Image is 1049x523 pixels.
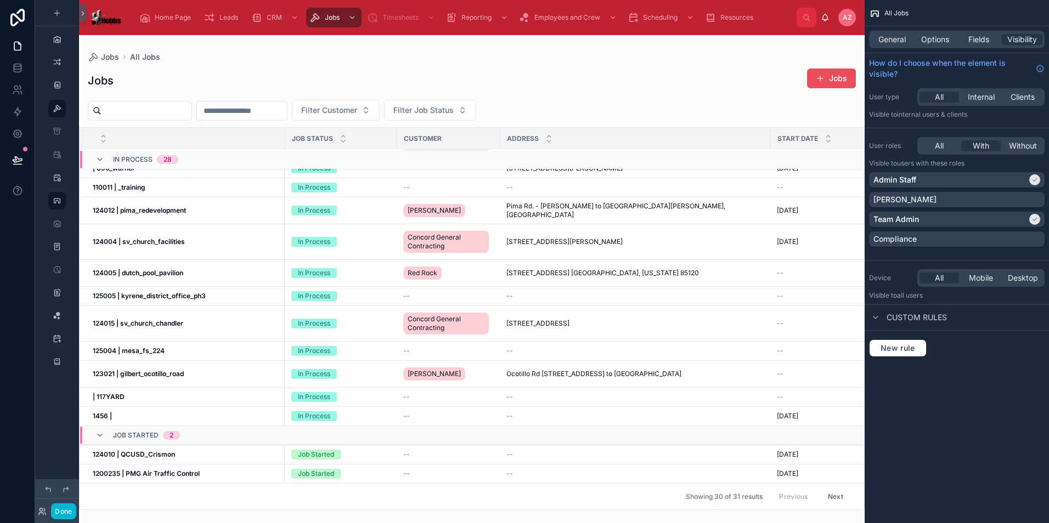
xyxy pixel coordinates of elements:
[292,134,333,143] span: Job Status
[686,492,763,501] span: Showing 30 of 31 results
[93,346,165,355] strong: 125004 | mesa_fs_224
[935,272,944,283] span: All
[1009,140,1037,151] span: Without
[873,174,916,185] p: Admin Staff
[534,13,600,22] span: Employees and Crew
[873,194,937,205] p: [PERSON_NAME]
[897,110,967,118] span: Internal users & clients
[93,450,175,458] strong: 124010 | QCUSD_Crismon
[325,13,340,22] span: Jobs
[136,8,199,27] a: Home Page
[93,269,183,277] strong: 124005 | dutch_pool_pavilion
[93,237,185,246] strong: 124004 | sv_church_facilities
[1007,34,1037,45] span: Visibility
[93,469,200,477] strong: 1200235 | PMG Air Traffic Control
[93,346,278,355] a: 125004 | mesa_fs_224
[93,369,184,378] strong: 123021 | gilbert_ocotillo_road
[869,274,913,282] label: Device
[869,159,1045,168] p: Visible to
[113,155,153,164] span: In Process
[93,412,278,420] a: 1456 |
[887,312,947,323] span: Custom rules
[897,159,965,167] span: Users with these roles
[820,488,851,505] button: Next
[163,155,172,164] div: 28
[968,92,995,103] span: Internal
[267,13,282,22] span: CRM
[884,9,909,18] span: All Jobs
[516,8,622,27] a: Employees and Crew
[507,134,539,143] span: Address
[869,141,913,150] label: User roles
[170,431,173,440] div: 2
[248,8,304,27] a: CRM
[201,8,246,27] a: Leads
[88,9,122,26] img: App logo
[93,237,278,246] a: 124004 | sv_church_facilities
[93,450,278,459] a: 124010 | QCUSD_Crismon
[968,34,989,45] span: Fields
[461,13,492,22] span: Reporting
[720,13,753,22] span: Resources
[869,93,913,101] label: User type
[869,339,927,357] button: New rule
[643,13,678,22] span: Scheduling
[93,393,125,401] strong: | 117YARD
[969,272,993,283] span: Mobile
[93,369,278,378] a: 123021 | gilbert_ocotillo_road
[93,292,278,300] a: 125005 | kyrene_district_office_ph3
[93,206,186,214] strong: 124012 | pima_redevelopment
[93,269,278,277] a: 124005 | dutch_pool_pavilion
[306,8,362,27] a: Jobs
[443,8,514,27] a: Reporting
[873,214,919,225] p: Team Admin
[897,291,923,299] span: all users
[113,431,159,440] span: Job Started
[93,183,278,192] a: 110011 | _training
[93,412,112,420] strong: 1456 |
[935,92,944,103] span: All
[51,503,76,519] button: Done
[93,183,145,191] strong: 110011 | _training
[93,292,206,300] strong: 125005 | kyrene_district_office_ph3
[869,58,1031,79] span: How do I choose when the element is visible?
[382,13,419,22] span: Timesheets
[873,234,917,245] p: Compliance
[843,13,852,22] span: AZ
[219,13,238,22] span: Leads
[93,319,278,328] a: 124015 | sv_church_chandler
[869,58,1045,79] a: How do I choose when the element is visible?
[878,34,906,45] span: General
[876,343,920,353] span: New rule
[869,110,1045,119] p: Visible to
[131,5,797,30] div: scrollable content
[93,469,278,478] a: 1200235 | PMG Air Traffic Control
[624,8,700,27] a: Scheduling
[1011,92,1035,103] span: Clients
[921,34,949,45] span: Options
[93,319,183,327] strong: 124015 | sv_church_chandler
[364,8,441,27] a: Timesheets
[93,393,278,401] a: | 117YARD
[935,140,944,151] span: All
[973,140,989,151] span: With
[1008,272,1038,283] span: Desktop
[869,291,1045,300] p: Visible to
[777,134,818,143] span: Start Date
[404,134,442,143] span: Customer
[155,13,191,22] span: Home Page
[93,206,278,215] a: 124012 | pima_redevelopment
[702,8,761,27] a: Resources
